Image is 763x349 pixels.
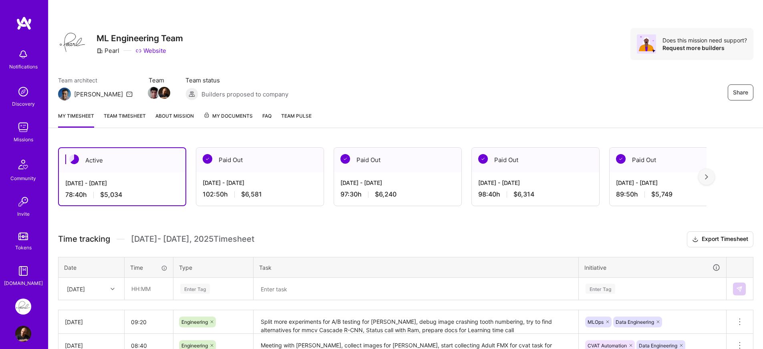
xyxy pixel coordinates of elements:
img: discovery [15,84,31,100]
div: 98:40 h [478,190,593,199]
span: CVAT Automation [588,343,627,349]
i: icon Download [692,235,699,244]
span: Team status [185,76,288,84]
span: $6,240 [375,190,397,199]
img: Paid Out [616,154,626,164]
span: Team Pulse [281,113,312,119]
div: Notifications [9,62,38,71]
span: My Documents [203,112,253,120]
img: logo [16,16,32,30]
img: Company Logo [58,28,87,57]
span: Engineering [181,319,208,325]
i: icon Mail [126,91,133,97]
a: FAQ [262,112,272,128]
span: Engineering [181,343,208,349]
div: Paid Out [196,148,324,172]
div: Tokens [15,243,32,252]
div: Discovery [12,100,35,108]
img: bell [15,46,31,62]
div: Paid Out [472,148,599,172]
img: right [705,174,708,180]
a: Pearl: ML Engineering Team [13,299,33,315]
div: [DATE] - [DATE] [65,179,179,187]
img: Avatar [637,34,656,54]
th: Date [58,257,125,278]
div: Paid Out [334,148,461,172]
i: icon CompanyGray [97,48,103,54]
div: Missions [14,135,33,144]
img: Pearl: ML Engineering Team [15,299,31,315]
a: User Avatar [13,326,33,342]
img: Invite [15,194,31,210]
div: [PERSON_NAME] [74,90,123,98]
img: teamwork [15,119,31,135]
div: 102:50 h [203,190,317,199]
input: HH:MM [125,311,173,333]
img: Team Member Avatar [158,87,170,99]
img: Active [69,154,79,164]
span: MLOps [588,319,604,325]
a: Team timesheet [104,112,146,128]
div: Does this mission need support? [662,36,747,44]
div: [DOMAIN_NAME] [4,279,43,287]
div: Pearl [97,46,119,55]
div: [DATE] - [DATE] [340,179,455,187]
span: [DATE] - [DATE] , 2025 Timesheet [131,234,254,244]
div: 89:50 h [616,190,731,199]
div: Invite [17,210,30,218]
div: [DATE] - [DATE] [478,179,593,187]
textarea: Split more experiments for A/B testing for [PERSON_NAME], debug image crashing tooth numbering, t... [254,311,578,333]
span: Team architect [58,76,133,84]
div: Request more builders [662,44,747,52]
i: icon Chevron [111,287,115,291]
img: User Avatar [15,326,31,342]
a: About Mission [155,112,194,128]
div: [DATE] - [DATE] [616,179,731,187]
div: Active [59,148,185,172]
input: HH:MM [125,278,173,299]
a: My Documents [203,112,253,128]
div: [DATE] [67,285,85,293]
span: Builders proposed to company [201,90,288,98]
a: My timesheet [58,112,94,128]
div: Paid Out [610,148,737,172]
div: [DATE] - [DATE] [203,179,317,187]
img: Team Architect [58,88,71,100]
a: Team Pulse [281,112,312,128]
h3: ML Engineering Team [97,33,183,43]
span: $5,034 [100,191,122,199]
div: Enter Tag [586,283,615,295]
div: Community [10,174,36,183]
img: Builders proposed to company [185,88,198,100]
img: Community [14,155,33,174]
span: $6,314 [513,190,534,199]
span: Share [733,88,748,96]
img: Paid Out [203,154,212,164]
a: Website [135,46,166,55]
span: $6,581 [241,190,262,199]
button: Export Timesheet [687,231,753,247]
a: Team Member Avatar [159,86,169,100]
span: Time tracking [58,234,110,244]
a: Team Member Avatar [149,86,159,100]
div: Enter Tag [180,283,210,295]
img: tokens [18,233,28,240]
div: 78:40 h [65,191,179,199]
th: Type [173,257,254,278]
div: Initiative [584,263,721,272]
span: Data Engineering [616,319,654,325]
th: Task [254,257,579,278]
button: Share [728,84,753,100]
span: Data Engineering [639,343,677,349]
div: [DATE] [65,318,118,326]
img: Team Member Avatar [148,87,160,99]
img: Paid Out [340,154,350,164]
div: 97:30 h [340,190,455,199]
img: guide book [15,263,31,279]
span: Team [149,76,169,84]
img: Paid Out [478,154,488,164]
img: Submit [736,286,743,292]
span: $5,749 [651,190,672,199]
div: Time [130,263,167,272]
